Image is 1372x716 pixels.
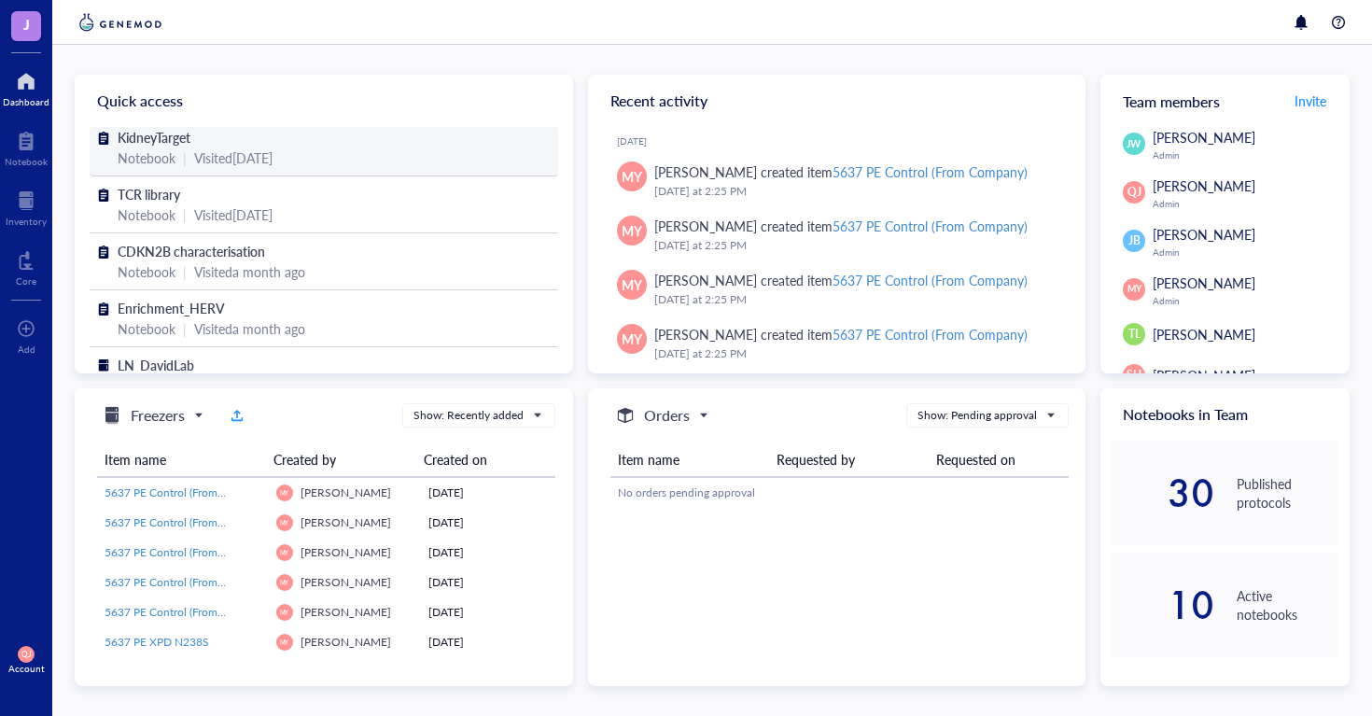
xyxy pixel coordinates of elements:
[654,182,1057,201] div: [DATE] at 2:25 PM
[105,544,271,560] span: 5637 PE Control (From Company)
[929,442,1069,477] th: Requested on
[280,519,288,526] span: MY
[622,166,642,187] span: MY
[16,275,36,287] div: Core
[1153,274,1255,292] span: [PERSON_NAME]
[131,404,185,427] h5: Freezers
[280,639,288,646] span: MY
[3,96,49,107] div: Dashboard
[16,246,36,287] a: Core
[428,544,548,561] div: [DATE]
[118,261,175,282] div: Notebook
[654,270,1029,290] div: [PERSON_NAME] created item
[183,204,187,225] div: |
[610,442,770,477] th: Item name
[416,442,549,477] th: Created on
[428,484,548,501] div: [DATE]
[617,135,1071,147] div: [DATE]
[301,634,391,650] span: [PERSON_NAME]
[301,604,391,620] span: [PERSON_NAME]
[622,274,642,295] span: MY
[194,318,305,339] div: Visited a month ago
[654,324,1029,344] div: [PERSON_NAME] created item
[118,204,175,225] div: Notebook
[105,484,261,501] a: 5637 PE Control (From Company)
[769,442,929,477] th: Requested by
[5,156,48,167] div: Notebook
[1153,176,1255,195] span: [PERSON_NAME]
[618,484,1061,501] div: No orders pending approval
[1153,128,1255,147] span: [PERSON_NAME]
[603,316,1071,371] a: MY[PERSON_NAME] created item5637 PE Control (From Company)[DATE] at 2:25 PM
[118,299,225,317] span: Enrichment_HERV
[1153,149,1338,161] div: Admin
[118,242,265,260] span: CDKN2B characterisation
[3,66,49,107] a: Dashboard
[118,356,194,374] span: LN_DavidLab
[105,514,261,531] a: 5637 PE Control (From Company)
[118,128,190,147] span: KidneyTarget
[97,442,266,477] th: Item name
[833,217,1028,235] div: 5637 PE Control (From Company)
[105,574,271,590] span: 5637 PE Control (From Company)
[18,344,35,355] div: Add
[280,609,288,616] span: MY
[1127,136,1141,151] span: JW
[654,161,1029,182] div: [PERSON_NAME] created item
[413,407,524,424] div: Show: Recently added
[5,126,48,167] a: Notebook
[1153,198,1338,209] div: Admin
[603,208,1071,262] a: MY[PERSON_NAME] created item5637 PE Control (From Company)[DATE] at 2:25 PM
[266,442,416,477] th: Created by
[622,329,642,349] span: MY
[603,154,1071,208] a: MY[PERSON_NAME] created item5637 PE Control (From Company)[DATE] at 2:25 PM
[118,147,175,168] div: Notebook
[105,514,271,530] span: 5637 PE Control (From Company)
[833,325,1028,344] div: 5637 PE Control (From Company)
[183,261,187,282] div: |
[1295,91,1326,110] span: Invite
[833,271,1028,289] div: 5637 PE Control (From Company)
[428,634,548,651] div: [DATE]
[105,544,261,561] a: 5637 PE Control (From Company)
[1112,590,1213,620] div: 10
[301,544,391,560] span: [PERSON_NAME]
[428,604,548,621] div: [DATE]
[6,186,47,227] a: Inventory
[654,290,1057,309] div: [DATE] at 2:25 PM
[428,514,548,531] div: [DATE]
[1153,295,1338,306] div: Admin
[301,574,391,590] span: [PERSON_NAME]
[105,634,261,651] a: 5637 PE XPD N238S
[1153,225,1255,244] span: [PERSON_NAME]
[301,484,391,500] span: [PERSON_NAME]
[8,663,45,674] div: Account
[280,489,288,497] span: MY
[1237,586,1338,624] div: Active notebooks
[1294,86,1327,116] button: Invite
[1237,474,1338,512] div: Published protocols
[75,11,166,34] img: genemod-logo
[105,634,209,650] span: 5637 PE XPD N238S
[1128,232,1141,249] span: JB
[1127,184,1141,201] span: QJ
[603,262,1071,316] a: MY[PERSON_NAME] created item5637 PE Control (From Company)[DATE] at 2:25 PM
[588,75,1086,127] div: Recent activity
[6,216,47,227] div: Inventory
[428,574,548,591] div: [DATE]
[21,650,31,659] span: QJ
[23,12,30,35] span: J
[1128,326,1141,343] span: TL
[183,147,187,168] div: |
[105,604,261,621] a: 5637 PE Control (From Company)
[194,261,305,282] div: Visited a month ago
[1100,75,1350,127] div: Team members
[75,75,573,127] div: Quick access
[1100,388,1350,441] div: Notebooks in Team
[105,604,271,620] span: 5637 PE Control (From Company)
[622,220,642,241] span: MY
[1153,246,1338,258] div: Admin
[280,579,288,586] span: MY
[833,162,1028,181] div: 5637 PE Control (From Company)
